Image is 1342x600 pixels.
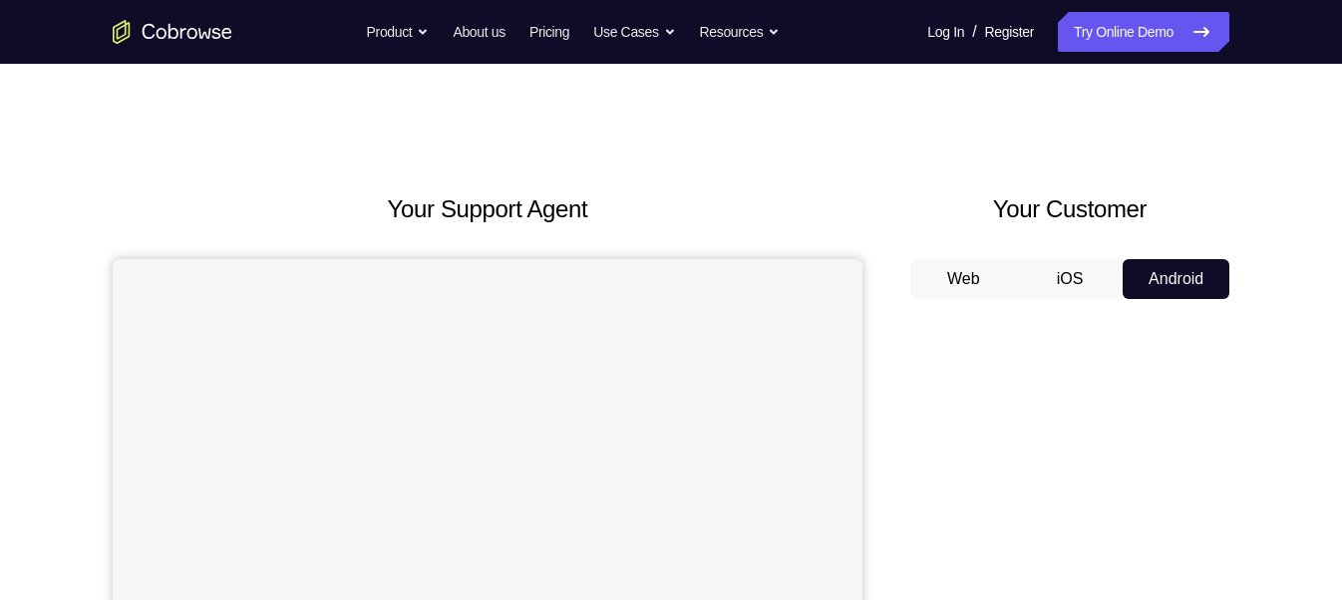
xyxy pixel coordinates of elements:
[367,12,430,52] button: Product
[972,20,976,44] span: /
[985,12,1034,52] a: Register
[1123,259,1229,299] button: Android
[910,259,1017,299] button: Web
[1017,259,1124,299] button: iOS
[910,191,1229,227] h2: Your Customer
[113,191,862,227] h2: Your Support Agent
[700,12,781,52] button: Resources
[927,12,964,52] a: Log In
[529,12,569,52] a: Pricing
[113,20,232,44] a: Go to the home page
[453,12,504,52] a: About us
[593,12,675,52] button: Use Cases
[1058,12,1229,52] a: Try Online Demo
